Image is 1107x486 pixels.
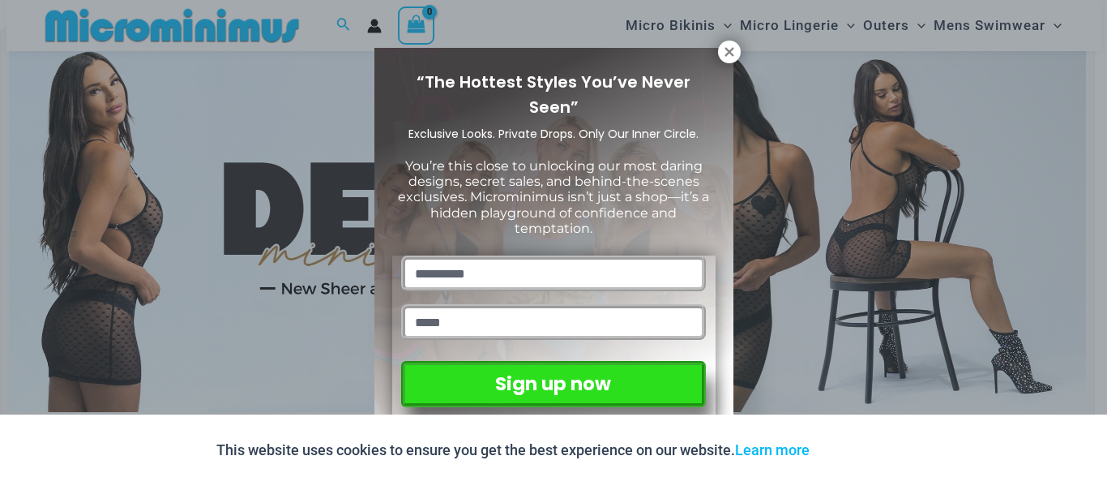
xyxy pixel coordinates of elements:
[417,71,690,118] span: “The Hottest Styles You’ve Never Seen”
[398,158,709,236] span: You’re this close to unlocking our most daring designs, secret sales, and behind-the-scenes exclu...
[718,41,741,63] button: Close
[401,361,705,407] button: Sign up now
[735,441,810,458] a: Learn more
[408,126,699,142] span: Exclusive Looks. Private Drops. Only Our Inner Circle.
[216,438,810,462] p: This website uses cookies to ensure you get the best experience on our website.
[822,431,891,470] button: Accept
